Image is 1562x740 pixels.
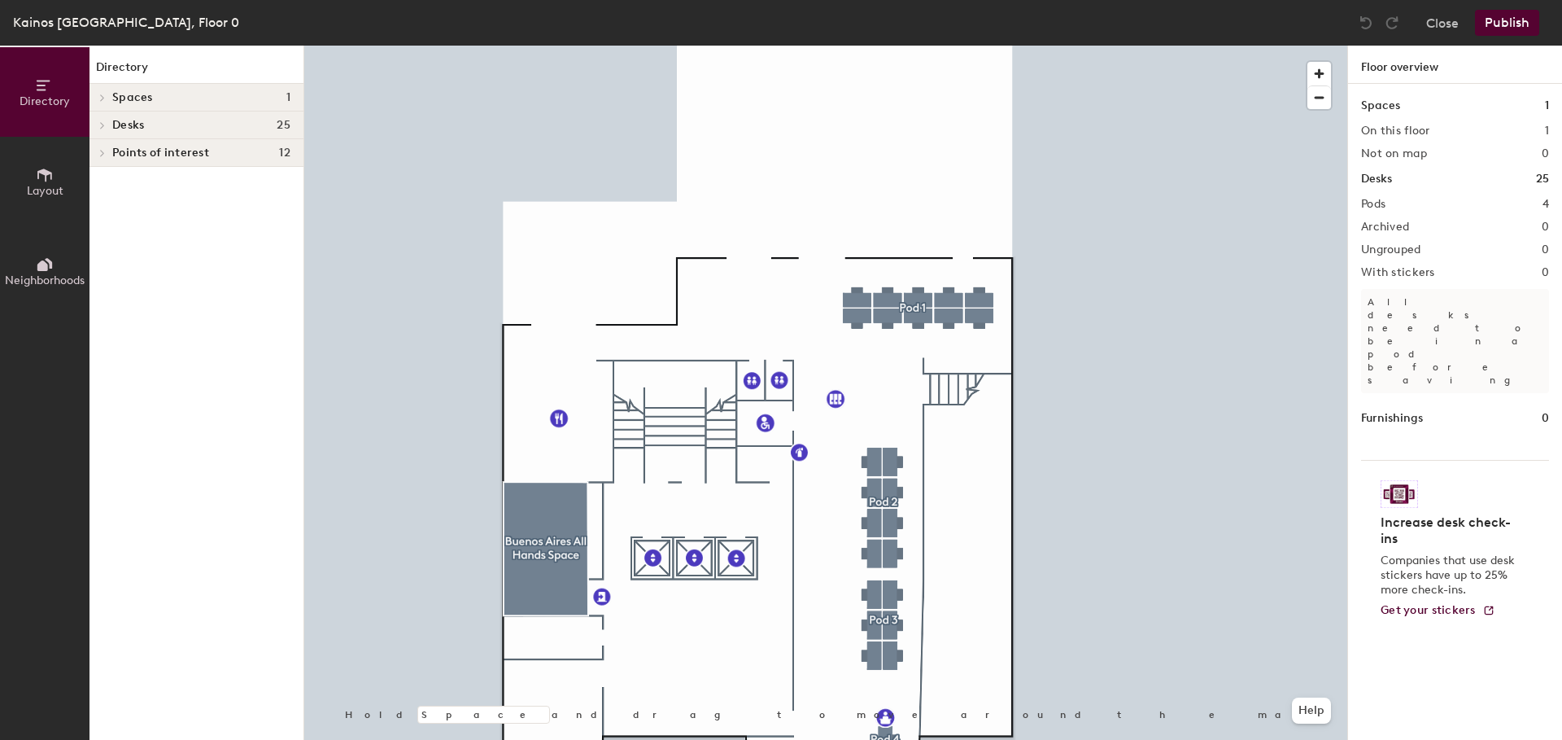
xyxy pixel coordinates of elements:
h1: Furnishings [1361,409,1423,427]
button: Close [1426,10,1459,36]
h2: Ungrouped [1361,243,1421,256]
h1: Spaces [1361,97,1400,115]
a: Get your stickers [1381,604,1495,618]
h2: 0 [1542,147,1549,160]
h1: Directory [89,59,303,84]
h2: Archived [1361,221,1409,234]
h1: Floor overview [1348,46,1562,84]
span: Neighborhoods [5,274,85,287]
p: Companies that use desk stickers have up to 25% more check-ins. [1381,554,1520,598]
h2: Not on map [1361,147,1427,160]
h2: With stickers [1361,266,1435,279]
span: Points of interest [112,147,209,160]
span: Desks [112,119,144,132]
h2: 4 [1542,198,1549,211]
span: 12 [279,147,290,160]
span: 25 [277,119,290,132]
h2: Pods [1361,198,1385,211]
span: Spaces [112,91,153,104]
button: Publish [1475,10,1539,36]
img: Redo [1384,15,1400,31]
span: Get your stickers [1381,603,1476,617]
h1: 0 [1542,409,1549,427]
img: Undo [1358,15,1374,31]
span: Directory [20,94,70,108]
h2: 0 [1542,221,1549,234]
h1: 1 [1545,97,1549,115]
h1: 25 [1536,170,1549,188]
p: All desks need to be in a pod before saving [1361,289,1549,393]
h2: 1 [1545,125,1549,138]
h2: 0 [1542,266,1549,279]
img: Sticker logo [1381,480,1418,508]
h2: 0 [1542,243,1549,256]
h1: Desks [1361,170,1392,188]
button: Help [1292,698,1331,724]
span: Layout [27,184,63,198]
h2: On this floor [1361,125,1430,138]
h4: Increase desk check-ins [1381,514,1520,547]
div: Kainos [GEOGRAPHIC_DATA], Floor 0 [13,12,239,33]
span: 1 [286,91,290,104]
